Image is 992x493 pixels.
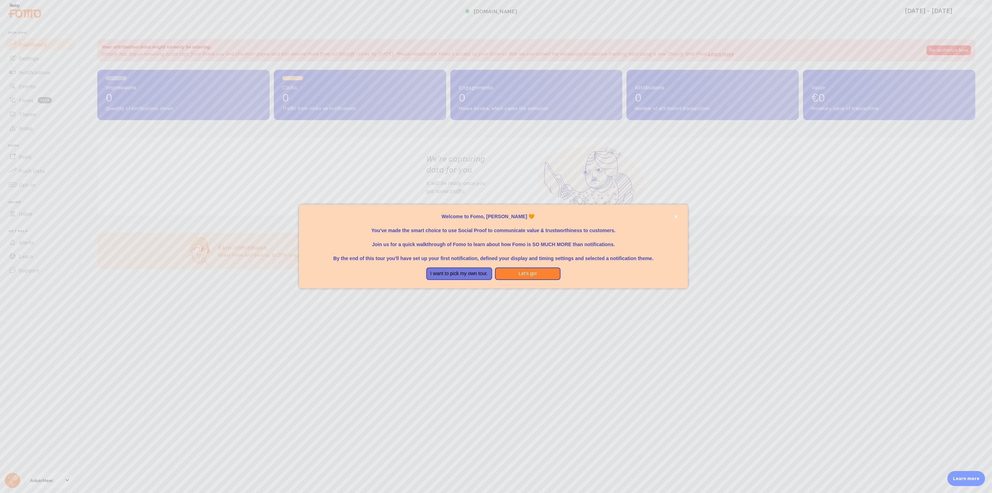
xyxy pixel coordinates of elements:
p: Join us for a quick walkthrough of Fomo to learn about how Fomo is SO MUCH MORE than notifications. [307,234,680,248]
p: By the end of this tour you'll have set up your first notification, defined your display and timi... [307,248,680,262]
div: Welcome to Fomo, frank lemke 🧡You&amp;#39;ve made the smart choice to use Social Proof to communi... [299,205,688,288]
p: Learn more [953,475,979,482]
button: I want to pick my own tour. [426,267,492,280]
div: Learn more [947,471,985,486]
p: You've made the smart choice to use Social Proof to communicate value & trustworthiness to custom... [307,220,680,234]
button: Let's go! [495,267,561,280]
button: close, [672,213,679,220]
p: Welcome to Fomo, [PERSON_NAME] 🧡 [307,213,680,220]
